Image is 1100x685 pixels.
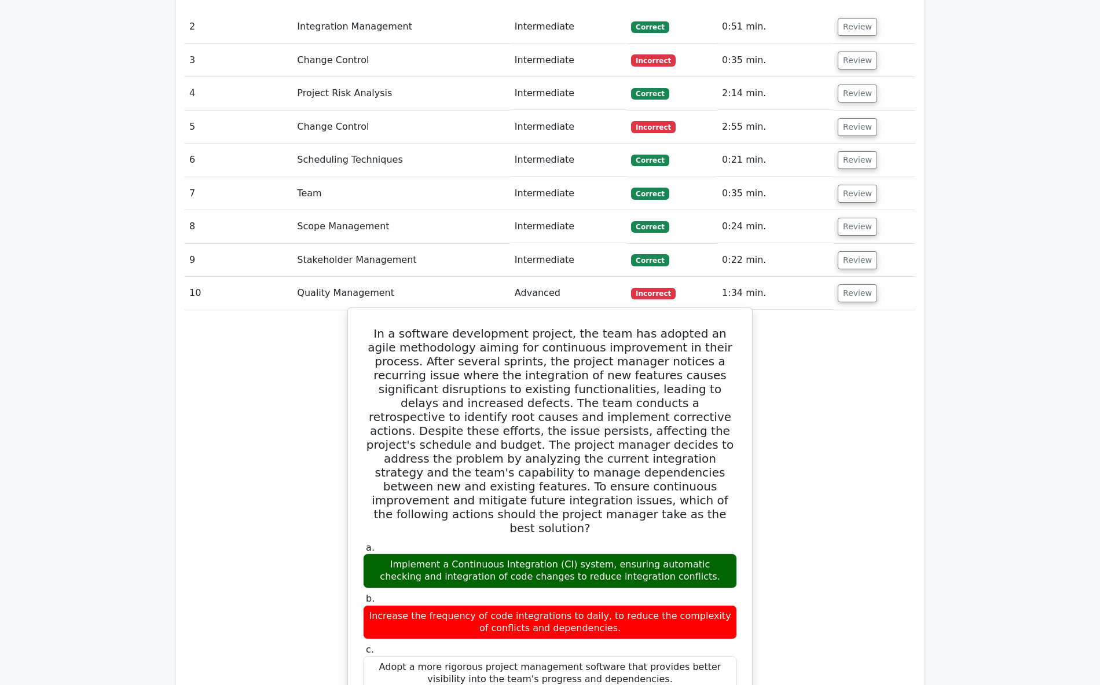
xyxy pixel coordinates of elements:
[366,593,375,604] span: b.
[631,254,669,266] span: Correct
[292,10,509,43] td: Integration Management
[185,44,292,77] td: 3
[631,221,669,233] span: Correct
[185,144,292,177] td: 6
[510,244,626,277] td: Intermediate
[510,177,626,210] td: Intermediate
[292,144,509,177] td: Scheduling Techniques
[292,177,509,210] td: Team
[510,10,626,43] td: Intermediate
[838,218,877,236] button: Review
[838,185,877,203] button: Review
[292,111,509,144] td: Change Control
[631,188,669,199] span: Correct
[631,155,669,166] span: Correct
[838,85,877,102] button: Review
[185,210,292,243] td: 8
[838,18,877,36] button: Review
[366,542,375,553] span: a.
[717,277,833,310] td: 1:34 min.
[717,210,833,243] td: 0:24 min.
[292,210,509,243] td: Scope Management
[292,44,509,77] td: Change Control
[631,121,676,133] span: Incorrect
[510,277,626,310] td: Advanced
[185,77,292,110] td: 4
[292,244,509,277] td: Stakeholder Management
[838,118,877,136] button: Review
[717,77,833,110] td: 2:14 min.
[510,144,626,177] td: Intermediate
[292,77,509,110] td: Project Risk Analysis
[510,77,626,110] td: Intermediate
[838,251,877,269] button: Review
[838,151,877,169] button: Review
[366,644,374,655] span: c.
[362,327,738,535] h5: In a software development project, the team has adopted an agile methodology aiming for continuou...
[185,244,292,277] td: 9
[631,88,669,100] span: Correct
[717,10,833,43] td: 0:51 min.
[838,52,877,69] button: Review
[717,144,833,177] td: 0:21 min.
[510,210,626,243] td: Intermediate
[717,177,833,210] td: 0:35 min.
[510,44,626,77] td: Intermediate
[631,288,676,299] span: Incorrect
[185,10,292,43] td: 2
[363,554,737,588] div: Implement a Continuous Integration (CI) system, ensuring automatic checking and integration of co...
[717,111,833,144] td: 2:55 min.
[185,111,292,144] td: 5
[185,277,292,310] td: 10
[838,284,877,302] button: Review
[510,111,626,144] td: Intermediate
[717,44,833,77] td: 0:35 min.
[292,277,509,310] td: Quality Management
[363,605,737,640] div: Increase the frequency of code integrations to daily, to reduce the complexity of conflicts and d...
[631,54,676,66] span: Incorrect
[717,244,833,277] td: 0:22 min.
[185,177,292,210] td: 7
[631,21,669,33] span: Correct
